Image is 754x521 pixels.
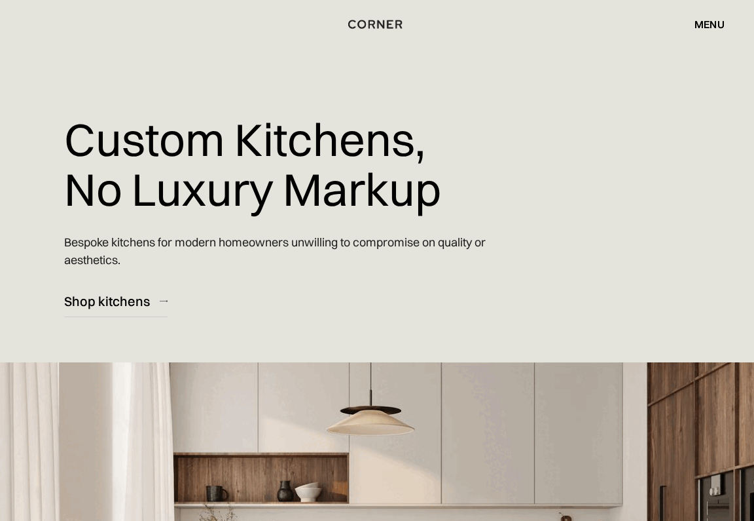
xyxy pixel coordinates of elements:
[64,223,497,279] p: Bespoke kitchens for modern homeowners unwilling to compromise on quality or aesthetics.
[338,16,416,33] a: home
[694,19,725,29] div: menu
[681,13,725,35] div: menu
[64,292,150,310] div: Shop kitchens
[64,105,441,223] h1: Custom Kitchens, No Luxury Markup
[64,285,168,317] a: Shop kitchens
